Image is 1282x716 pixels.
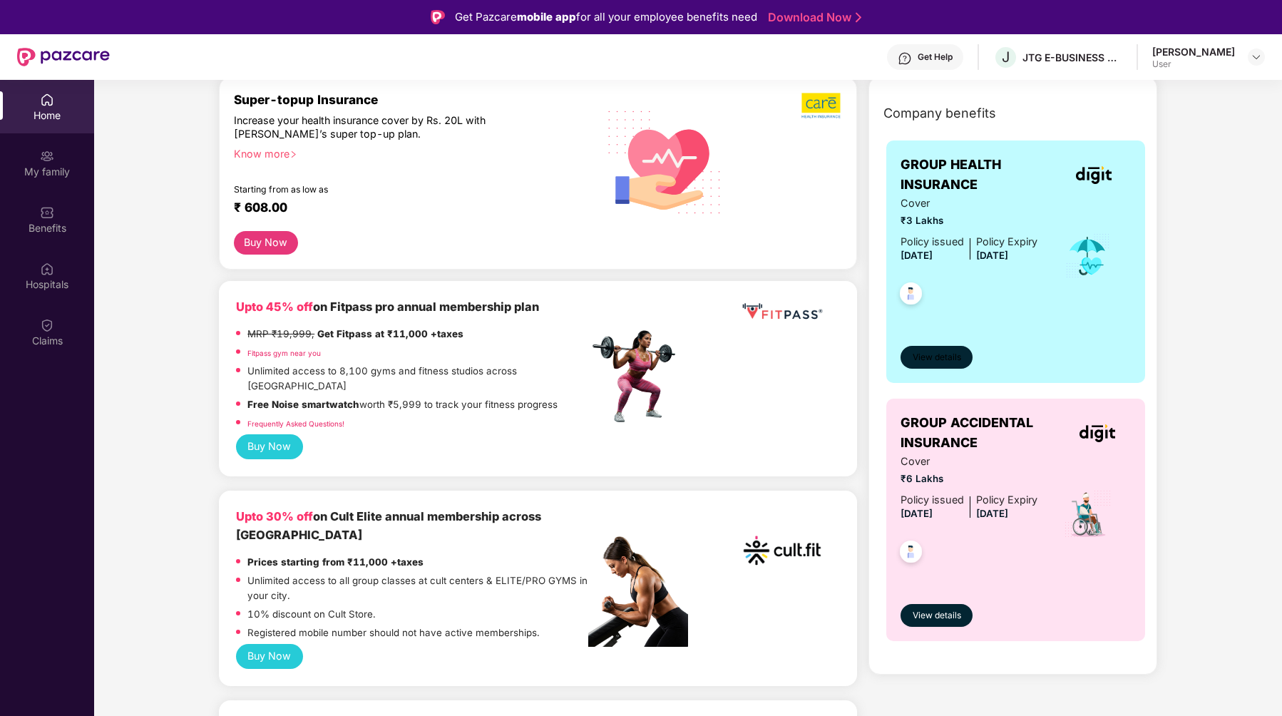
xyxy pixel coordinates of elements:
span: GROUP ACCIDENTAL INSURANCE [901,413,1063,454]
strong: Free Noise smartwatch [247,399,359,410]
b: on Cult Elite annual membership across [GEOGRAPHIC_DATA] [236,509,541,542]
p: Unlimited access to all group classes at cult centers & ELITE/PRO GYMS in your city. [247,573,589,603]
strong: Get Fitpass at ₹11,000 +taxes [317,328,463,339]
div: Super-topup Insurance [234,92,589,107]
img: icon [1063,489,1112,539]
p: Unlimited access to 8,100 gyms and fitness studios across [GEOGRAPHIC_DATA] [247,364,589,394]
span: [DATE] [976,508,1008,519]
span: [DATE] [976,250,1008,261]
img: svg+xml;base64,PHN2ZyB4bWxucz0iaHR0cDovL3d3dy53My5vcmcvMjAwMC9zdmciIHdpZHRoPSI0OC45NDMiIGhlaWdodD... [893,278,928,313]
div: [PERSON_NAME] [1152,45,1235,58]
div: Policy issued [901,234,964,250]
button: View details [901,346,973,369]
img: svg+xml;base64,PHN2ZyBpZD0iSGVscC0zMngzMiIgeG1sbnM9Imh0dHA6Ly93d3cudzMub3JnLzIwMDAvc3ZnIiB3aWR0aD... [898,51,912,66]
img: insurerLogo [1076,166,1112,184]
span: J [1002,48,1010,66]
img: pc2.png [588,536,688,647]
img: svg+xml;base64,PHN2ZyBpZD0iRHJvcGRvd24tMzJ4MzIiIHhtbG5zPSJodHRwOi8vd3d3LnczLm9yZy8yMDAwL3N2ZyIgd2... [1251,51,1262,63]
img: fppp.png [739,298,825,324]
button: View details [901,604,973,627]
div: JTG E-BUSINESS SOFTWARE PRIVATE LIMITED [1022,51,1122,64]
p: Registered mobile number should not have active memberships. [247,625,540,640]
img: svg+xml;base64,PHN2ZyBpZD0iQ2xhaW0iIHhtbG5zPSJodHRwOi8vd3d3LnczLm9yZy8yMDAwL3N2ZyIgd2lkdGg9IjIwIi... [40,318,54,332]
a: Frequently Asked Questions! [247,419,344,428]
span: Cover [901,195,1037,212]
span: Cover [901,454,1037,470]
img: svg+xml;base64,PHN2ZyB4bWxucz0iaHR0cDovL3d3dy53My5vcmcvMjAwMC9zdmciIHdpZHRoPSI0OC45NDMiIGhlaWdodD... [893,536,928,571]
button: Buy Now [236,434,303,459]
img: svg+xml;base64,PHN2ZyBpZD0iSG9tZSIgeG1sbnM9Imh0dHA6Ly93d3cudzMub3JnLzIwMDAvc3ZnIiB3aWR0aD0iMjAiIG... [40,93,54,107]
span: right [289,150,297,158]
p: worth ₹5,999 to track your fitness progress [247,397,558,412]
strong: mobile app [517,10,576,24]
b: Upto 45% off [236,300,313,314]
span: ₹6 Lakhs [901,471,1037,486]
img: Stroke [856,10,861,25]
div: Get Help [918,51,953,63]
div: User [1152,58,1235,70]
img: fpp.png [588,327,688,426]
div: Policy Expiry [976,492,1037,508]
div: Increase your health insurance cover by Rs. 20L with [PERSON_NAME]’s super top-up plan. [234,113,527,140]
div: Get Pazcare for all your employee benefits need [455,9,757,26]
del: MRP ₹19,999, [247,328,314,339]
img: Logo [431,10,445,24]
img: svg+xml;base64,PHN2ZyB3aWR0aD0iMjAiIGhlaWdodD0iMjAiIHZpZXdCb3g9IjAgMCAyMCAyMCIgZmlsbD0ibm9uZSIgeG... [40,149,54,163]
img: insurerLogo [1080,424,1115,442]
a: Fitpass gym near you [247,349,321,357]
button: Buy Now [234,231,298,255]
b: on Fitpass pro annual membership plan [236,300,539,314]
p: 10% discount on Cult Store. [247,607,376,622]
div: Policy Expiry [976,234,1037,250]
span: [DATE] [901,250,933,261]
div: Policy issued [901,492,964,508]
span: [DATE] [901,508,933,519]
img: cult.png [739,508,825,593]
img: svg+xml;base64,PHN2ZyB4bWxucz0iaHR0cDovL3d3dy53My5vcmcvMjAwMC9zdmciIHhtbG5zOnhsaW5rPSJodHRwOi8vd3... [597,92,733,230]
img: icon [1065,232,1111,280]
span: GROUP HEALTH INSURANCE [901,155,1056,195]
img: svg+xml;base64,PHN2ZyBpZD0iSG9zcGl0YWxzIiB4bWxucz0iaHR0cDovL3d3dy53My5vcmcvMjAwMC9zdmciIHdpZHRoPS... [40,262,54,276]
div: Know more [234,147,580,157]
b: Upto 30% off [236,509,313,523]
span: Company benefits [883,103,996,123]
span: View details [913,609,961,623]
img: svg+xml;base64,PHN2ZyBpZD0iQmVuZWZpdHMiIHhtbG5zPSJodHRwOi8vd3d3LnczLm9yZy8yMDAwL3N2ZyIgd2lkdGg9Ij... [40,205,54,220]
span: ₹3 Lakhs [901,213,1037,228]
div: ₹ 608.00 [234,200,575,217]
a: Download Now [768,10,857,25]
img: New Pazcare Logo [17,48,110,66]
strong: Prices starting from ₹11,000 +taxes [247,556,424,568]
button: Buy Now [236,644,303,669]
span: View details [913,351,961,364]
img: b5dec4f62d2307b9de63beb79f102df3.png [801,92,842,119]
div: Starting from as low as [234,184,528,194]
